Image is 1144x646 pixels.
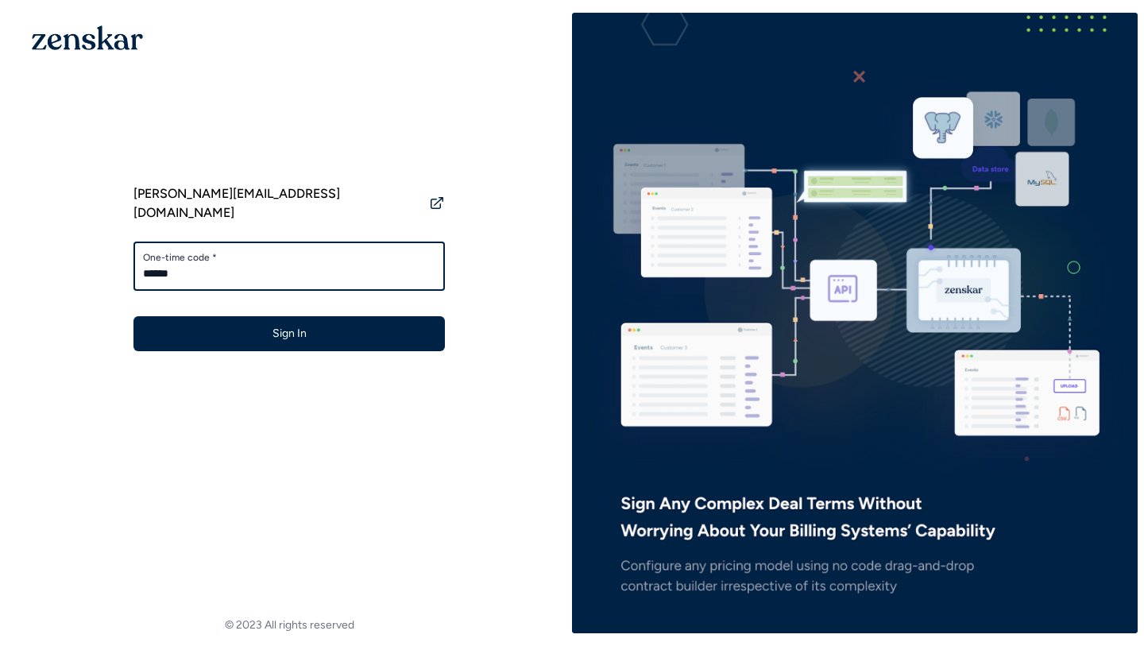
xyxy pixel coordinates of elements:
button: Sign In [133,316,445,351]
img: 1OGAJ2xQqyY4LXKgY66KYq0eOWRCkrZdAb3gUhuVAqdWPZE9SRJmCz+oDMSn4zDLXe31Ii730ItAGKgCKgCCgCikA4Av8PJUP... [32,25,143,50]
span: [PERSON_NAME][EMAIL_ADDRESS][DOMAIN_NAME] [133,184,423,222]
footer: © 2023 All rights reserved [6,617,572,633]
label: One-time code * [143,251,435,264]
